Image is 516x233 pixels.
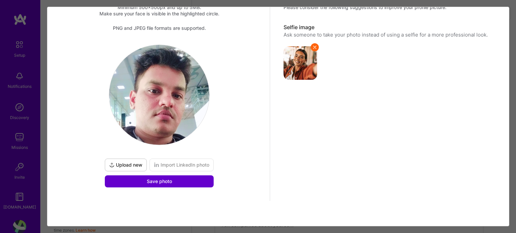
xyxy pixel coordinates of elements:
img: logo [109,45,209,145]
div: Make sure your face is visible in the highlighted circle. [54,10,265,17]
div: Please consider the following suggestions to improve your profile picture. [284,4,494,10]
span: Import LinkedIn photo [154,162,209,168]
div: logoUpload newImport LinkedIn photoSave photo [103,45,215,187]
div: PNG and JPEG file formats are supported. [54,25,265,31]
div: Minimum 500x500px and up to 5MB. [54,4,265,10]
img: avatar [284,46,317,80]
button: Import LinkedIn photo [149,159,214,171]
button: Save photo [105,175,214,187]
span: Upload new [109,162,142,168]
div: Selfie image [284,24,494,31]
div: Ask someone to take your photo instead of using a selfie for a more professional look. [284,31,494,38]
i: icon UploadDark [109,162,115,168]
span: Save photo [147,178,172,185]
i: icon LinkedInDarkV2 [154,162,159,168]
button: Upload new [105,159,147,171]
